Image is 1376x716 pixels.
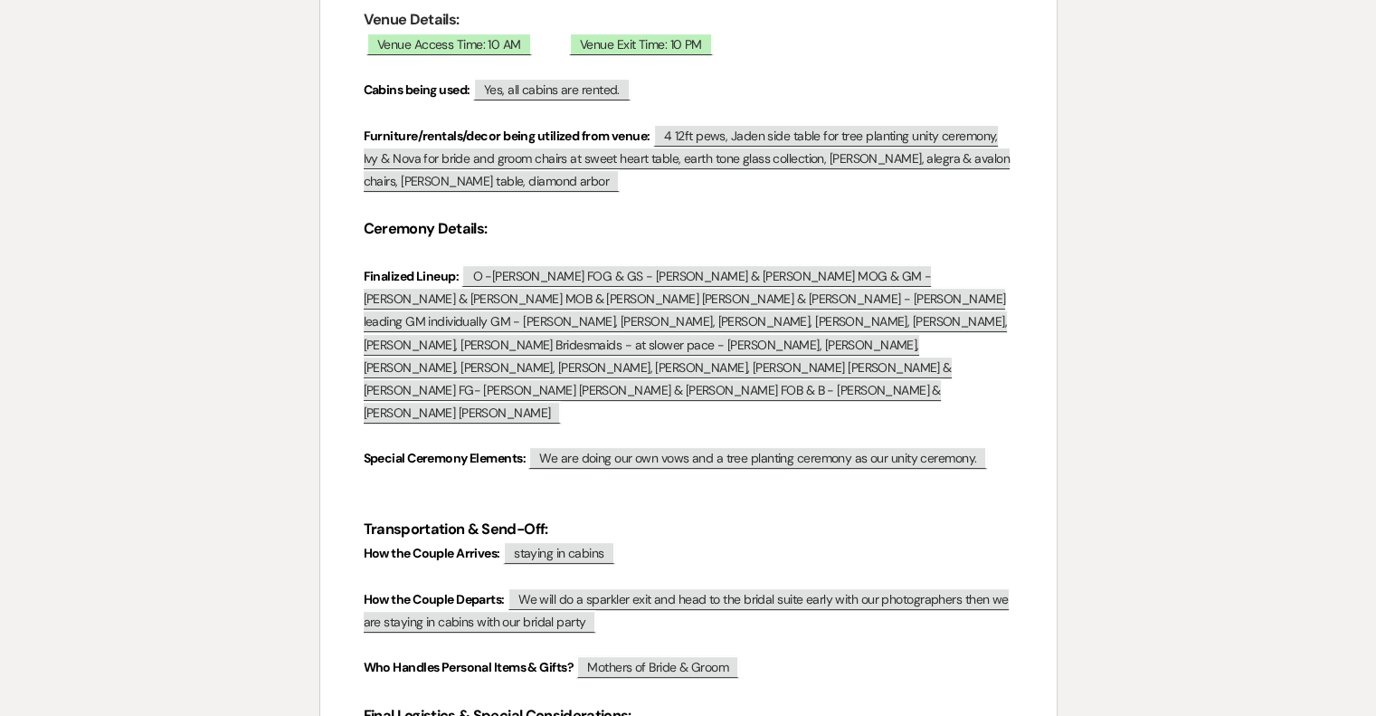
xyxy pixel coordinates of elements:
[364,268,459,284] strong: Finalized Lineup:
[364,659,574,675] strong: Who Handles Personal Items & Gifts?
[366,33,532,55] span: Venue Access Time: 10 AM
[503,541,614,564] span: staying in cabins
[364,10,460,29] strong: Venue Details:
[364,545,500,561] strong: How the Couple Arrives:
[364,520,548,539] strong: Transportation & Send-Off:
[364,450,526,466] strong: Special Ceremony Elements:
[576,655,739,678] span: Mothers of Bride & Groom
[364,219,488,238] strong: Ceremony Details:
[364,128,650,144] strong: Furniture/rentals/decor being utilized from venue:
[364,81,470,98] strong: Cabins being used:
[569,33,713,55] span: Venue Exit Time: 10 PM
[528,446,987,469] span: We are doing our own vows and a tree planting ceremony as our unity ceremony.
[364,587,1009,633] span: We will do a sparkler exit and head to the bridal suite early with our photographers then we are ...
[473,78,631,100] span: Yes, all cabins are rented.
[364,264,1007,424] span: O -[PERSON_NAME] FOG & GS - [PERSON_NAME] & [PERSON_NAME] MOG & GM - [PERSON_NAME] & [PERSON_NAME...
[364,591,505,607] strong: How the Couple Departs:
[364,124,1010,192] span: 4 12ft pews, Jaden side table for tree planting unity ceremony, Ivy & Nova for bride and groom ch...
